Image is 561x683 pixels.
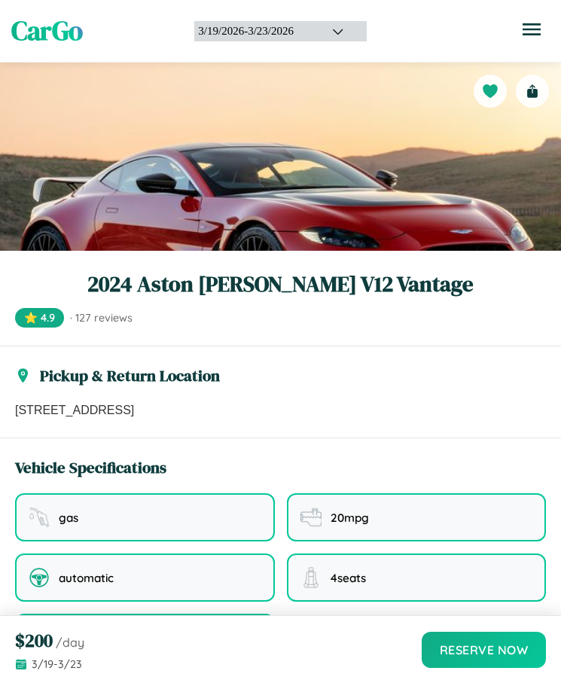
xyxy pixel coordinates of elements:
[15,308,64,328] span: ⭐ 4.9
[11,13,83,49] span: CarGo
[331,571,366,585] span: 4 seats
[15,628,53,653] span: $ 200
[422,632,547,668] button: Reserve Now
[32,657,82,671] span: 3 / 19 - 3 / 23
[40,364,220,386] h3: Pickup & Return Location
[300,507,322,528] img: fuel efficiency
[300,567,322,588] img: seating
[15,269,546,299] h1: 2024 Aston [PERSON_NAME] V12 Vantage
[15,401,546,419] p: [STREET_ADDRESS]
[198,25,313,38] div: 3 / 19 / 2026 - 3 / 23 / 2026
[70,311,133,325] span: · 127 reviews
[331,511,369,525] span: 20 mpg
[29,507,50,528] img: fuel type
[59,571,114,585] span: automatic
[56,635,84,650] span: /day
[15,456,166,478] h3: Vehicle Specifications
[59,511,78,525] span: gas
